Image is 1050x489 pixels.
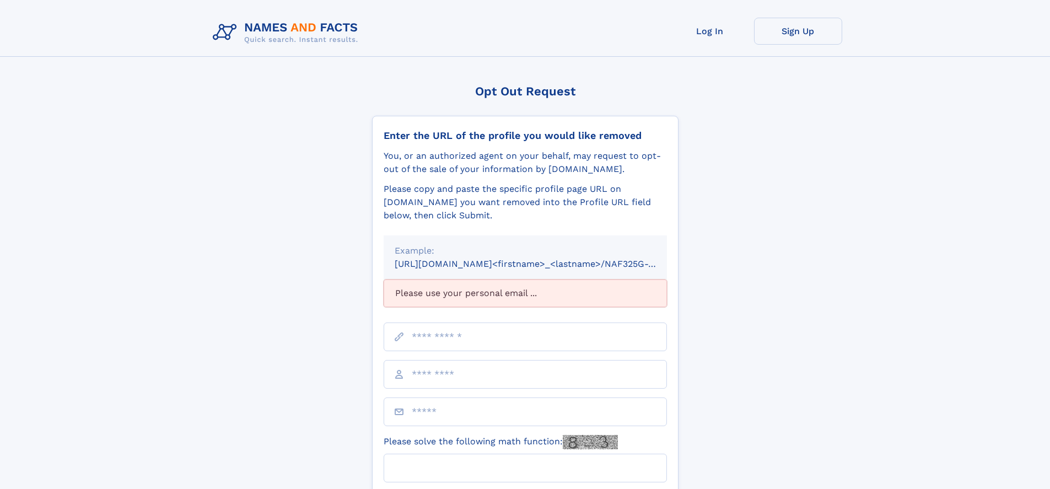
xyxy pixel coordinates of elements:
div: Enter the URL of the profile you would like removed [384,130,667,142]
div: Please copy and paste the specific profile page URL on [DOMAIN_NAME] you want removed into the Pr... [384,182,667,222]
div: Please use your personal email ... [384,280,667,307]
div: Example: [395,244,656,257]
a: Log In [666,18,754,45]
small: [URL][DOMAIN_NAME]<firstname>_<lastname>/NAF325G-xxxxxxxx [395,259,688,269]
img: Logo Names and Facts [208,18,367,47]
a: Sign Up [754,18,842,45]
div: You, or an authorized agent on your behalf, may request to opt-out of the sale of your informatio... [384,149,667,176]
div: Opt Out Request [372,84,679,98]
label: Please solve the following math function: [384,435,618,449]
